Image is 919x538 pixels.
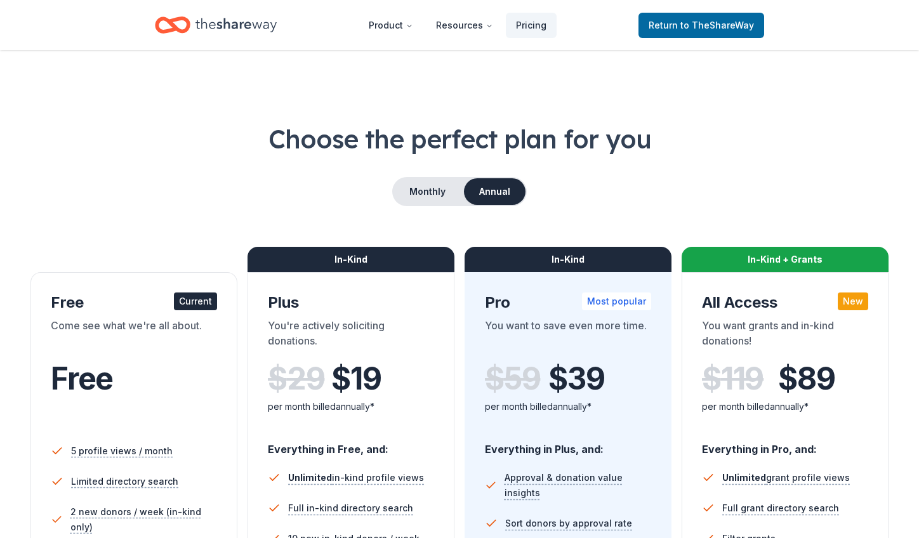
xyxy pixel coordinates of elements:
[248,247,454,272] div: In-Kind
[51,292,217,313] div: Free
[70,504,217,535] span: 2 new donors / week (in-kind only)
[71,474,178,489] span: Limited directory search
[485,431,651,457] div: Everything in Plus, and:
[393,178,461,205] button: Monthly
[506,13,557,38] a: Pricing
[71,443,173,459] span: 5 profile views / month
[268,431,434,457] div: Everything in Free, and:
[722,501,839,516] span: Full grant directory search
[174,292,217,310] div: Current
[702,431,868,457] div: Everything in Pro, and:
[778,361,835,397] span: $ 89
[548,361,604,397] span: $ 39
[702,318,868,353] div: You want grants and in-kind donations!
[51,318,217,353] div: Come see what we're all about.
[649,18,754,33] span: Return
[331,361,381,397] span: $ 19
[505,516,632,531] span: Sort donors by approval rate
[51,360,113,397] span: Free
[155,10,277,40] a: Home
[30,121,889,157] h1: Choose the perfect plan for you
[838,292,868,310] div: New
[485,399,651,414] div: per month billed annually*
[359,10,557,40] nav: Main
[582,292,651,310] div: Most popular
[682,247,889,272] div: In-Kind + Grants
[722,472,766,483] span: Unlimited
[426,13,503,38] button: Resources
[288,501,413,516] span: Full in-kind directory search
[465,247,671,272] div: In-Kind
[288,472,332,483] span: Unlimited
[638,13,764,38] a: Returnto TheShareWay
[722,472,850,483] span: grant profile views
[268,399,434,414] div: per month billed annually*
[485,292,651,313] div: Pro
[268,292,434,313] div: Plus
[485,318,651,353] div: You want to save even more time.
[505,470,651,501] span: Approval & donation value insights
[702,399,868,414] div: per month billed annually*
[680,20,754,30] span: to TheShareWay
[702,292,868,313] div: All Access
[464,178,526,205] button: Annual
[288,472,424,483] span: in-kind profile views
[268,318,434,353] div: You're actively soliciting donations.
[359,13,423,38] button: Product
